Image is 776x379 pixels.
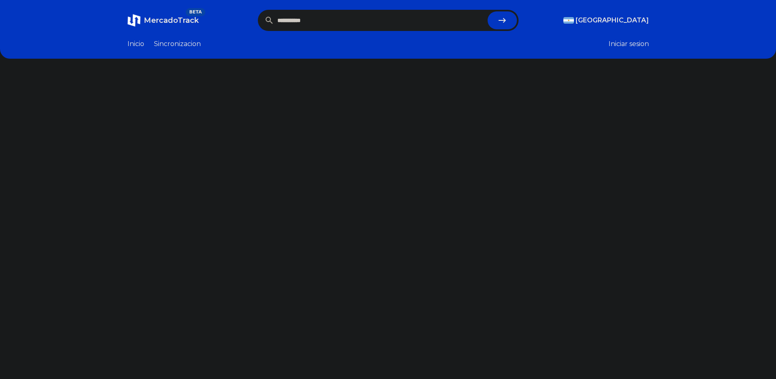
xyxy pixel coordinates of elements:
[128,14,199,27] a: MercadoTrackBETA
[144,16,199,25] span: MercadoTrack
[186,8,205,16] span: BETA
[154,39,201,49] a: Sincronizacion
[563,15,649,25] button: [GEOGRAPHIC_DATA]
[609,39,649,49] button: Iniciar sesion
[563,17,574,24] img: Argentina
[128,14,141,27] img: MercadoTrack
[128,39,144,49] a: Inicio
[576,15,649,25] span: [GEOGRAPHIC_DATA]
